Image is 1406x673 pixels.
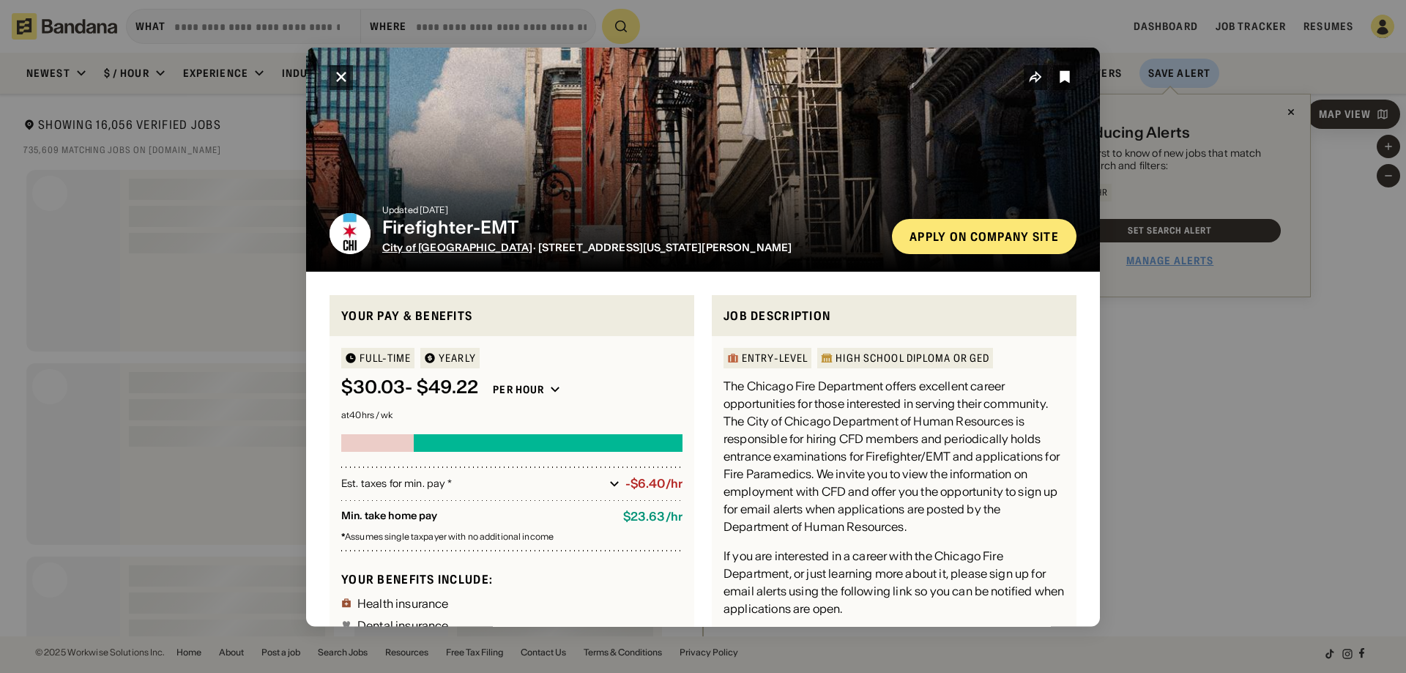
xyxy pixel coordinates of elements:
[623,510,682,524] div: $ 23.63 / hr
[724,306,1065,324] div: Job Description
[382,217,880,238] div: Firefighter-EMT
[330,212,371,253] img: City of Chicago logo
[341,476,603,491] div: Est. taxes for min. pay *
[341,377,478,398] div: $ 30.03 - $49.22
[493,383,544,396] div: Per hour
[724,547,1065,617] div: If you are interested in a career with the Chicago Fire Department, or just learning more about i...
[439,353,476,363] div: YEARLY
[724,377,1065,535] div: The Chicago Fire Department offers excellent career opportunities for those interested in serving...
[910,230,1059,242] div: Apply on company site
[341,571,682,587] div: Your benefits include:
[357,619,449,631] div: Dental insurance
[341,411,682,420] div: at 40 hrs / wk
[341,510,611,524] div: Min. take home pay
[742,353,808,363] div: Entry-Level
[341,532,682,541] div: Assumes single taxpayer with no additional income
[341,306,682,324] div: Your pay & benefits
[892,218,1076,253] a: Apply on company site
[382,205,880,214] div: Updated [DATE]
[836,353,989,363] div: High School Diploma or GED
[382,241,880,253] div: · [STREET_ADDRESS][US_STATE][PERSON_NAME]
[625,477,682,491] div: -$6.40/hr
[360,353,411,363] div: Full-time
[382,240,533,253] a: City of [GEOGRAPHIC_DATA]
[357,597,449,609] div: Health insurance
